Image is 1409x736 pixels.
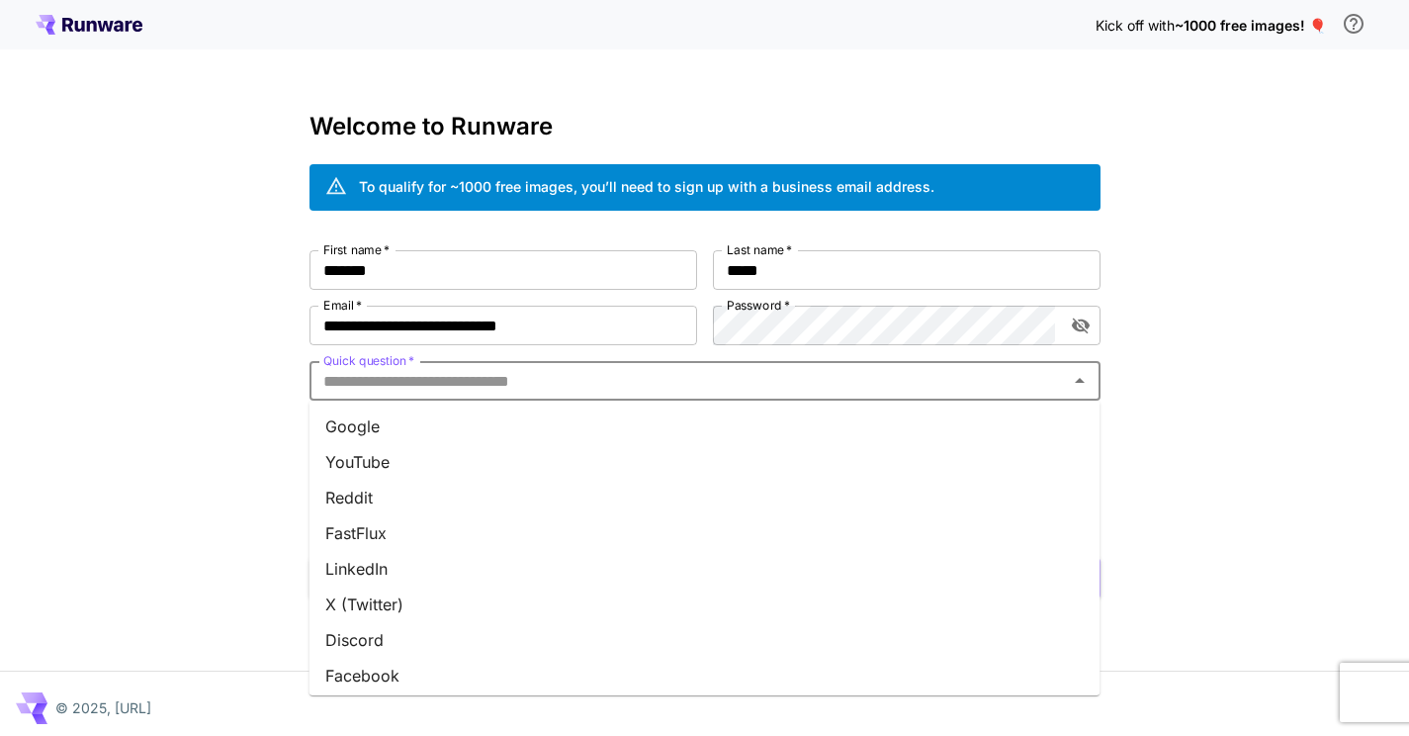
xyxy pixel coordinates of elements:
li: Facebook [309,658,1101,693]
li: Reddit [309,480,1101,515]
p: © 2025, [URL] [55,697,151,718]
label: Email [323,297,362,314]
label: Last name [727,241,792,258]
label: First name [323,241,390,258]
li: X (Twitter) [309,587,1101,622]
label: Password [727,297,790,314]
button: toggle password visibility [1063,308,1099,343]
button: In order to qualify for free credit, you need to sign up with a business email address and click ... [1334,4,1373,44]
li: Instagram [309,693,1101,729]
li: FastFlux [309,515,1101,551]
li: LinkedIn [309,551,1101,587]
div: To qualify for ~1000 free images, you’ll need to sign up with a business email address. [359,176,934,197]
span: Kick off with [1096,17,1175,34]
li: Discord [309,622,1101,658]
label: Quick question [323,352,414,369]
span: ~1000 free images! 🎈 [1175,17,1326,34]
h3: Welcome to Runware [309,113,1101,140]
button: Close [1066,367,1094,395]
li: Google [309,409,1101,444]
li: YouTube [309,444,1101,480]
